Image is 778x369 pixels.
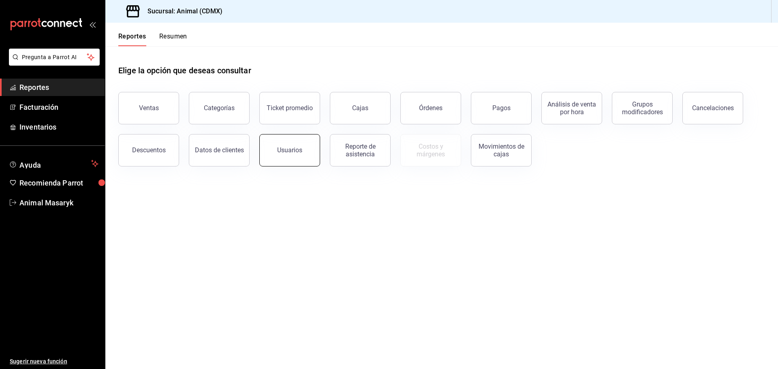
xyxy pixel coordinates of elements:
[19,197,98,208] span: Animal Masaryk
[195,146,244,154] div: Datos de clientes
[259,92,320,124] button: Ticket promedio
[617,100,667,116] div: Grupos modificadores
[476,143,526,158] div: Movimientos de cajas
[330,92,391,124] button: Cajas
[267,104,313,112] div: Ticket promedio
[335,143,385,158] div: Reporte de asistencia
[118,32,146,46] button: Reportes
[118,32,187,46] div: navigation tabs
[22,53,87,62] span: Pregunta a Parrot AI
[471,134,532,166] button: Movimientos de cajas
[400,134,461,166] button: Contrata inventarios para ver este reporte
[19,159,88,169] span: Ayuda
[139,104,159,112] div: Ventas
[118,134,179,166] button: Descuentos
[189,92,250,124] button: Categorías
[352,104,368,112] div: Cajas
[406,143,456,158] div: Costos y márgenes
[330,134,391,166] button: Reporte de asistencia
[541,92,602,124] button: Análisis de venta por hora
[419,104,442,112] div: Órdenes
[19,102,98,113] span: Facturación
[204,104,235,112] div: Categorías
[259,134,320,166] button: Usuarios
[141,6,222,16] h3: Sucursal: Animal (CDMX)
[10,357,98,366] span: Sugerir nueva función
[492,104,511,112] div: Pagos
[6,59,100,67] a: Pregunta a Parrot AI
[277,146,302,154] div: Usuarios
[19,177,98,188] span: Recomienda Parrot
[19,82,98,93] span: Reportes
[547,100,597,116] div: Análisis de venta por hora
[159,32,187,46] button: Resumen
[400,92,461,124] button: Órdenes
[612,92,673,124] button: Grupos modificadores
[692,104,734,112] div: Cancelaciones
[19,122,98,132] span: Inventarios
[9,49,100,66] button: Pregunta a Parrot AI
[118,64,251,77] h1: Elige la opción que deseas consultar
[89,21,96,28] button: open_drawer_menu
[132,146,166,154] div: Descuentos
[682,92,743,124] button: Cancelaciones
[471,92,532,124] button: Pagos
[118,92,179,124] button: Ventas
[189,134,250,166] button: Datos de clientes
